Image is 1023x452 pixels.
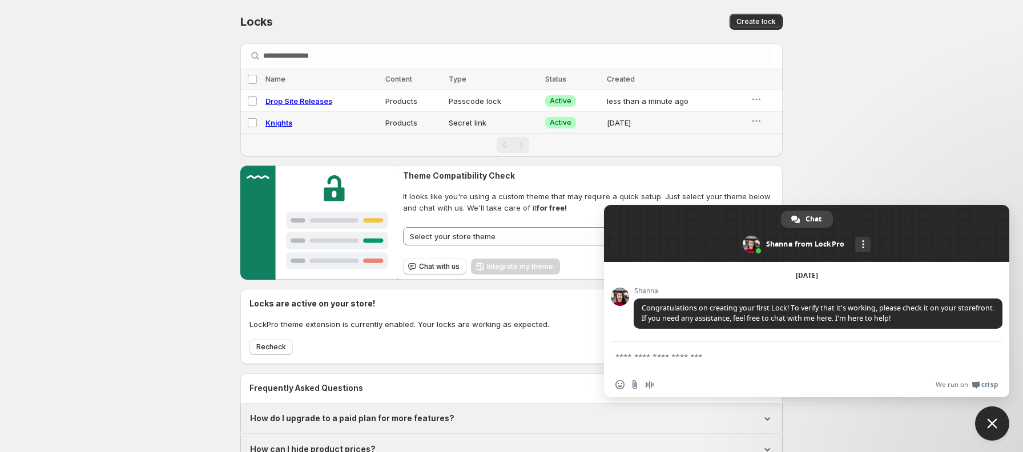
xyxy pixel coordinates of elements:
button: Create lock [730,14,783,30]
span: Locks [240,15,273,29]
span: It looks like you're using a custom theme that may require a quick setup. Just select your theme ... [403,191,783,213]
span: Active [550,118,571,127]
div: [DATE] [796,272,818,279]
span: Name [265,75,285,83]
div: Close chat [975,406,1009,441]
td: Products [382,112,445,134]
span: We run on [936,380,968,389]
textarea: Compose your message... [615,352,973,372]
nav: Pagination [240,133,783,156]
div: Chat [781,211,833,228]
span: Chat [805,211,821,228]
span: Recheck [256,342,286,352]
td: [DATE] [603,112,747,134]
span: Chat with us [419,262,460,271]
td: Passcode lock [445,90,542,112]
span: Create lock [736,17,776,26]
span: Created [607,75,635,83]
button: Recheck [249,339,293,355]
span: Active [550,96,571,106]
span: Crisp [981,380,998,389]
h2: Locks are active on your store! [249,298,549,309]
button: Chat with us [403,259,466,275]
span: Congratulations on creating your first Lock! To verify that it's working, please check it on your... [642,303,994,323]
span: Status [545,75,566,83]
img: Customer support [240,166,398,280]
td: Products [382,90,445,112]
a: Knights [265,118,292,127]
h2: Frequently Asked Questions [249,382,774,394]
strong: for free! [537,203,567,212]
a: Drop Site Releases [265,96,332,106]
h2: Theme Compatibility Check [403,170,783,181]
p: LockPro theme extension is currently enabled. Your locks are working as expected. [249,318,549,330]
td: less than a minute ago [603,90,747,112]
a: We run onCrisp [936,380,998,389]
h1: How do I upgrade to a paid plan for more features? [250,413,454,424]
span: Shanna [634,287,1002,295]
span: Insert an emoji [615,380,625,389]
span: Send a file [630,380,639,389]
span: Content [385,75,412,83]
span: Type [449,75,466,83]
td: Secret link [445,112,542,134]
div: More channels [855,237,871,252]
span: Audio message [645,380,654,389]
